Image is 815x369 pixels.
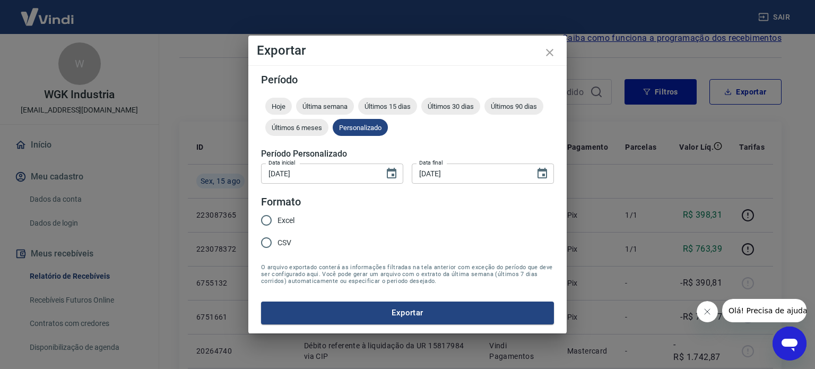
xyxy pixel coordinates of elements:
button: Choose date, selected date is 15 de ago de 2025 [381,163,402,184]
div: Últimos 6 meses [265,119,328,136]
span: Últimos 30 dias [421,102,480,110]
span: Últimos 6 meses [265,124,328,132]
span: Excel [278,215,294,226]
h5: Período Personalizado [261,149,554,159]
iframe: Botão para abrir a janela de mensagens [773,327,807,361]
input: DD/MM/YYYY [261,164,377,183]
span: Últimos 90 dias [484,102,543,110]
button: Exportar [261,302,554,324]
label: Data inicial [268,159,296,167]
span: Personalizado [333,124,388,132]
h5: Período [261,74,554,85]
span: Hoje [265,102,292,110]
iframe: Mensagem da empresa [722,299,807,322]
label: Data final [419,159,443,167]
input: DD/MM/YYYY [412,164,527,183]
legend: Formato [261,194,301,210]
span: Olá! Precisa de ajuda? [6,7,89,16]
span: Última semana [296,102,354,110]
h4: Exportar [257,44,558,57]
div: Últimos 15 dias [358,98,417,115]
span: O arquivo exportado conterá as informações filtradas na tela anterior com exceção do período que ... [261,264,554,285]
div: Personalizado [333,119,388,136]
div: Últimos 30 dias [421,98,480,115]
button: close [537,40,562,65]
div: Hoje [265,98,292,115]
button: Choose date, selected date is 15 de ago de 2025 [532,163,553,184]
div: Últimos 90 dias [484,98,543,115]
iframe: Fechar mensagem [697,301,718,322]
span: Últimos 15 dias [358,102,417,110]
span: CSV [278,237,291,248]
div: Última semana [296,98,354,115]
